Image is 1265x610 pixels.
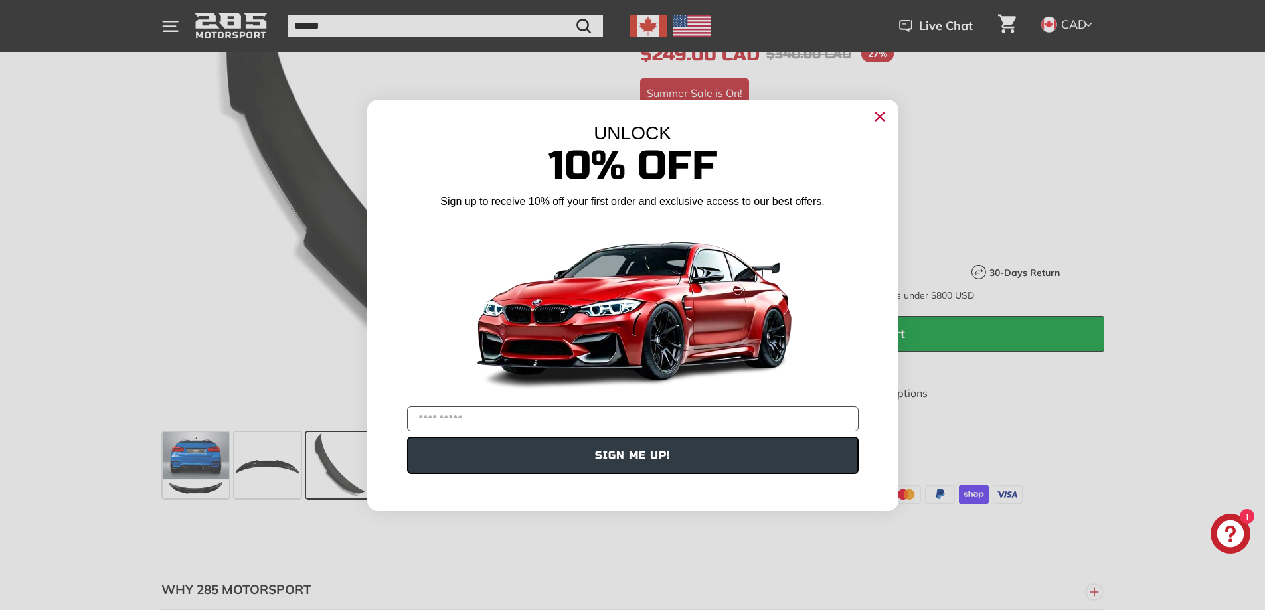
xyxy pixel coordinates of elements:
span: Sign up to receive 10% off your first order and exclusive access to our best offers. [440,196,824,207]
inbox-online-store-chat: Shopify online store chat [1207,514,1254,557]
button: Close dialog [869,106,890,127]
span: UNLOCK [594,123,671,143]
span: 10% Off [548,141,717,190]
img: Banner showing BMW 4 Series Body kit [467,214,799,401]
button: SIGN ME UP! [407,437,859,474]
input: YOUR EMAIL [407,406,859,431]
